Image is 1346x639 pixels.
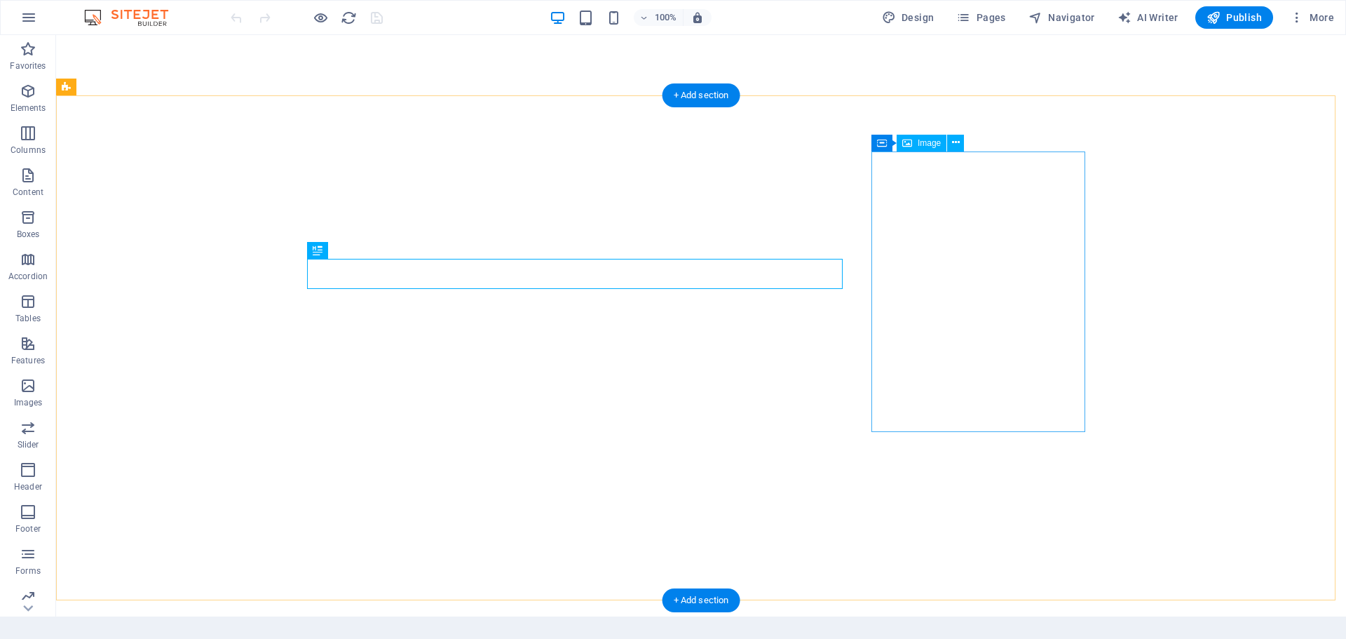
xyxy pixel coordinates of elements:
div: + Add section [662,588,740,612]
img: Editor Logo [81,9,186,26]
button: Navigator [1023,6,1101,29]
div: + Add section [662,83,740,107]
p: Boxes [17,229,40,240]
span: Pages [956,11,1005,25]
p: Forms [15,565,41,577]
button: AI Writer [1112,6,1184,29]
p: Tables [15,313,41,324]
button: More [1284,6,1340,29]
span: Design [882,11,934,25]
span: Navigator [1028,11,1095,25]
p: Content [13,187,43,198]
p: Header [14,481,42,492]
span: More [1290,11,1334,25]
div: Design (Ctrl+Alt+Y) [876,6,940,29]
button: Click here to leave preview mode and continue editing [312,9,329,26]
p: Slider [18,439,39,450]
button: Publish [1195,6,1273,29]
span: Image [918,139,941,147]
span: AI Writer [1117,11,1178,25]
p: Columns [11,144,46,156]
i: On resize automatically adjust zoom level to fit chosen device. [691,11,704,24]
p: Elements [11,102,46,114]
p: Features [11,355,45,366]
i: Reload page [341,10,357,26]
p: Images [14,397,43,408]
p: Favorites [10,60,46,72]
button: reload [340,9,357,26]
h6: 100% [655,9,677,26]
span: Publish [1206,11,1262,25]
p: Accordion [8,271,48,282]
p: Footer [15,523,41,534]
button: Pages [951,6,1011,29]
button: 100% [634,9,684,26]
button: Design [876,6,940,29]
